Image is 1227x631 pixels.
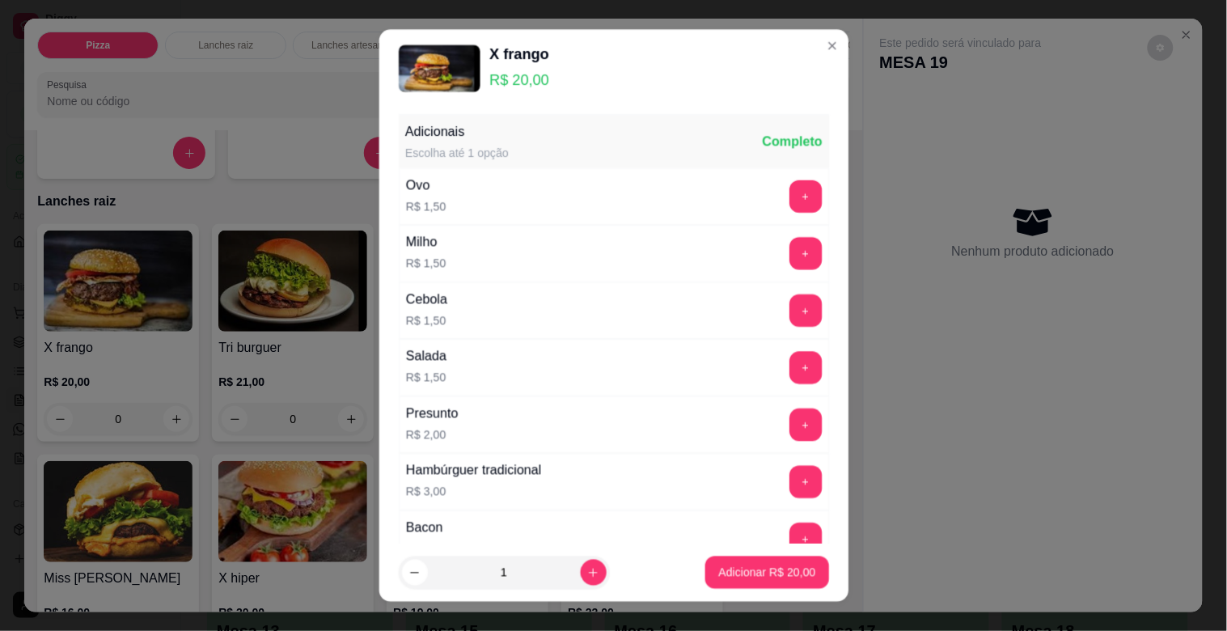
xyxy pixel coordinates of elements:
[489,42,549,65] div: X frango
[705,556,828,588] button: Adicionar R$ 20,00
[789,180,821,213] button: add
[405,290,446,309] div: Cebola
[404,145,508,161] div: Escolha até 1 opção
[789,294,821,327] button: add
[789,237,821,269] button: add
[580,559,606,585] button: increase-product-quantity
[404,122,508,142] div: Adicionais
[405,404,458,423] div: Presunto
[718,564,815,580] p: Adicionar R$ 20,00
[405,346,446,366] div: Salada
[789,409,821,441] button: add
[405,176,445,195] div: Ovo
[762,132,822,151] div: Completo
[405,518,445,537] div: Bacon
[405,426,458,443] p: R$ 2,00
[405,484,541,500] p: R$ 3,00
[405,370,446,386] p: R$ 1,50
[405,232,445,252] div: Milho
[405,460,541,480] div: Hambúrguer tradicional
[819,32,845,58] button: Close
[405,198,445,214] p: R$ 1,50
[789,351,821,383] button: add
[789,523,821,555] button: add
[405,255,445,271] p: R$ 1,50
[401,559,427,585] button: decrease-product-quantity
[789,465,821,498] button: add
[489,69,549,91] p: R$ 20,00
[398,44,480,92] img: product-image
[405,540,445,557] p: R$ 3,00
[405,312,446,328] p: R$ 1,50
